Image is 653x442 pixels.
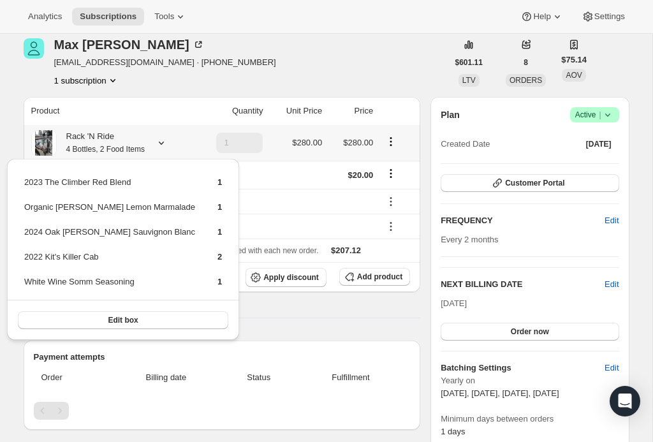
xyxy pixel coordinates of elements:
button: Analytics [20,8,70,26]
td: 2023 The Climber Red Blend [24,175,196,199]
span: Order now [511,327,549,337]
span: 1 [217,277,222,286]
span: Active [575,108,614,121]
th: Product [24,97,194,125]
div: Open Intercom Messenger [610,386,640,416]
span: $20.00 [348,170,373,180]
span: 2 [217,252,222,262]
h2: FREQUENCY [441,214,605,227]
span: Apply discount [263,272,319,283]
button: Subscriptions [72,8,144,26]
span: Help [533,11,550,22]
h2: NEXT BILLING DATE [441,278,605,291]
span: 1 [217,227,222,237]
span: 1 days [441,427,465,436]
button: Help [513,8,571,26]
span: | [599,110,601,120]
button: 8 [516,54,536,71]
span: Every 2 months [441,235,498,244]
span: 1 [217,177,222,187]
button: Order now [441,323,619,341]
span: Subscriptions [80,11,136,22]
span: LTV [462,76,476,85]
span: Analytics [28,11,62,22]
button: Product actions [54,74,119,87]
button: Edit [597,210,626,231]
span: 1 [217,202,222,212]
th: Quantity [193,97,267,125]
span: [DATE] [586,139,612,149]
h6: Batching Settings [441,362,605,374]
span: Add product [357,272,402,282]
td: White Wine Somm Seasoning [24,275,196,298]
span: AOV [566,71,582,80]
span: Edit box [108,315,138,325]
button: [DATE] [578,135,619,153]
th: Price [326,97,377,125]
button: Edit box [18,311,228,329]
span: $601.11 [455,57,483,68]
span: Settings [594,11,625,22]
nav: Pagination [34,402,411,420]
button: $601.11 [448,54,490,71]
small: 4 Bottles, 2 Food Items [66,145,145,154]
button: Apply discount [246,268,326,287]
span: 8 [524,57,528,68]
span: Billing date [114,371,219,384]
td: 2022 Kit's Killer Cab [24,250,196,274]
button: Edit [597,358,626,378]
span: Created Date [441,138,490,151]
div: Rack 'N Ride [57,130,145,156]
th: Order [34,364,110,392]
span: Customer Portal [505,178,564,188]
th: Unit Price [267,97,326,125]
span: Max Trego [24,38,44,59]
td: Organic [PERSON_NAME] Lemon Marmalade [24,200,196,224]
span: Status [226,371,291,384]
span: ORDERS [510,76,542,85]
span: $75.14 [561,54,587,66]
td: 2024 Oak [PERSON_NAME] Sauvignon Blanc [24,225,196,249]
button: Edit [605,278,619,291]
span: $280.00 [292,138,322,147]
span: [DATE] [441,298,467,308]
button: Shipping actions [381,166,401,180]
button: Tools [147,8,194,26]
h2: Payment attempts [34,351,411,364]
span: [DATE], [DATE], [DATE], [DATE] [441,388,559,398]
h2: Plan [441,108,460,121]
button: Product actions [381,135,401,149]
span: Fulfillment [299,371,402,384]
span: $280.00 [343,138,373,147]
span: Minimum days between orders [441,413,619,425]
span: $207.12 [331,246,361,255]
span: Yearly on [441,374,619,387]
span: Tools [154,11,174,22]
span: [EMAIL_ADDRESS][DOMAIN_NAME] · [PHONE_NUMBER] [54,56,276,69]
button: Settings [574,8,633,26]
span: Edit [605,362,619,374]
button: Customer Portal [441,174,619,192]
button: Add product [339,268,410,286]
span: Edit [605,214,619,227]
div: Max [PERSON_NAME] [54,38,205,51]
